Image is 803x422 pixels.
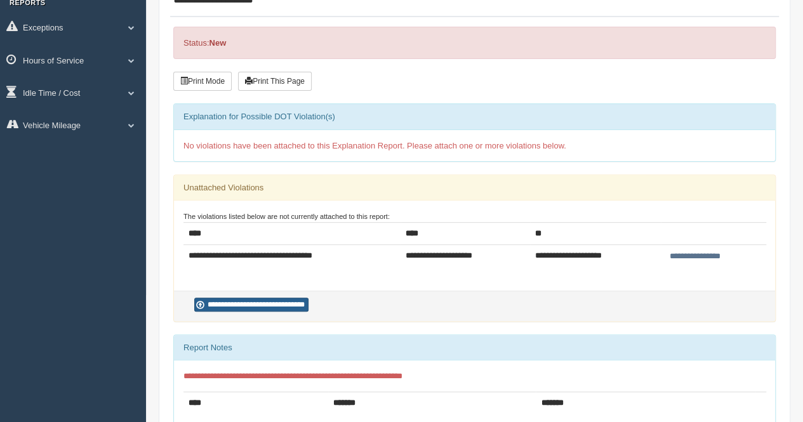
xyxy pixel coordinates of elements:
[173,27,776,59] div: Status:
[183,141,566,150] span: No violations have been attached to this Explanation Report. Please attach one or more violations...
[173,72,232,91] button: Print Mode
[209,38,226,48] strong: New
[174,335,775,360] div: Report Notes
[183,213,390,220] small: The violations listed below are not currently attached to this report:
[174,104,775,129] div: Explanation for Possible DOT Violation(s)
[174,175,775,201] div: Unattached Violations
[238,72,312,91] button: Print This Page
